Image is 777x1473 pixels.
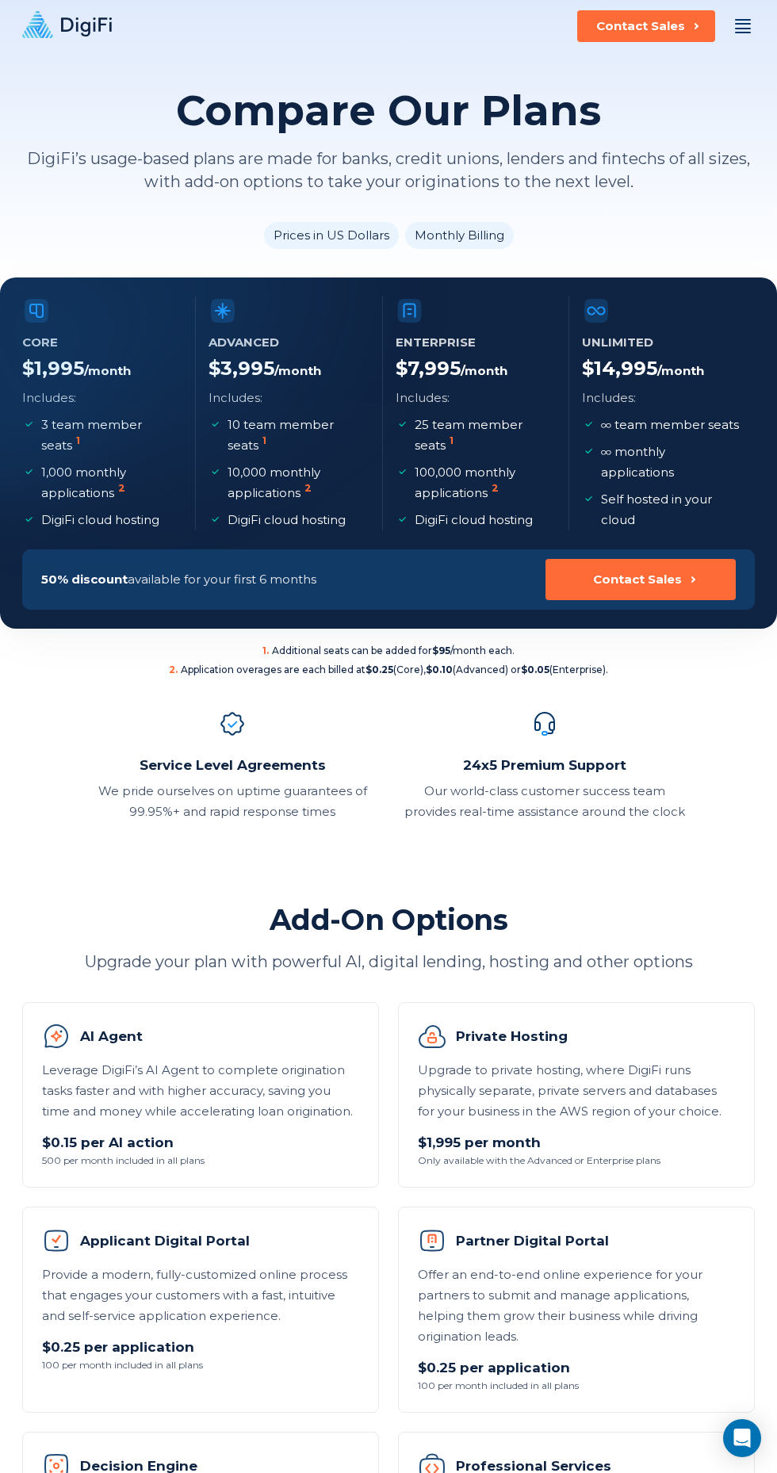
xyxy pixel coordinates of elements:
[41,572,128,587] span: 50% discount
[545,559,736,600] button: Contact Sales
[41,462,179,503] p: 1,000 monthly applications
[426,664,453,675] b: $0.10
[304,482,312,494] sup: 2
[22,901,755,938] h2: Add-On Options
[582,357,704,381] h4: $ 14,995
[601,442,739,483] p: monthly applications
[169,664,178,675] sup: 2 .
[415,462,553,503] p: 100,000 monthly applications
[396,331,476,354] h5: Enterprise
[262,434,266,446] sup: 1
[418,1226,735,1255] h3: Partner Digital Portal
[22,951,755,974] p: Upgrade your plan with powerful AI, digital lending, hosting and other options
[418,1131,735,1154] p: $1,995 per month
[92,756,373,775] h2: Service Level Agreements
[262,645,515,657] span: Additional seats can be added for /month each.
[42,1264,359,1326] p: Provide a modern, fully-customized online process that engages your customers with a fast, intuit...
[723,1419,761,1457] div: Open Intercom Messenger
[461,363,507,378] span: /Month
[657,363,704,378] span: /Month
[42,1226,359,1255] h3: Applicant Digital Portal
[366,664,393,675] b: $0.25
[42,1358,359,1372] span: 100 per month included in all plans
[404,756,685,775] h2: 24x5 Premium Support
[418,1379,735,1393] span: 100 per month included in all plans
[432,645,450,656] b: $95
[596,18,685,34] div: Contact Sales
[228,415,366,456] p: 10 team member seats
[415,415,553,456] p: 25 team member seats
[42,1022,359,1050] h3: AI Agent
[76,434,80,446] sup: 1
[404,781,685,822] p: Our world-class customer success team provides real-time assistance around the clock
[42,1336,359,1358] p: $0.25 per application
[601,489,739,530] p: Self hosted in your cloud
[577,10,715,42] button: Contact Sales
[42,1060,359,1122] p: Leverage DigiFi’s AI Agent to complete origination tasks faster and with higher accuracy, saving ...
[42,1154,359,1168] span: 500 per month included in all plans
[582,331,653,354] h5: Unlimited
[262,645,269,656] sup: 1 .
[601,415,739,435] p: team member seats
[169,664,608,676] span: Application overages are each billed at (Core), (Advanced) or (Enterprise).
[418,1264,735,1347] p: Offer an end-to-end online experience for your partners to submit and manage applications, helpin...
[396,357,507,381] h4: $ 7,995
[593,572,682,587] div: Contact Sales
[118,482,125,494] sup: 2
[264,222,399,249] li: Prices in US Dollars
[418,1356,735,1379] p: $0.25 per application
[176,87,601,135] h2: Compare Our Plans
[405,222,514,249] li: Monthly Billing
[492,482,499,494] sup: 2
[41,569,316,590] p: available for your first 6 months
[418,1154,735,1168] span: Only available with the Advanced or Enterprise plans
[22,147,755,193] p: DigiFi’s usage-based plans are made for banks, credit unions, lenders and fintechs of all sizes, ...
[582,388,636,408] p: Includes:
[418,1022,735,1050] h3: Private Hosting
[228,510,346,530] p: DigiFi cloud hosting
[450,434,454,446] sup: 1
[418,1060,735,1122] p: Upgrade to private hosting, where DigiFi runs physically separate, private servers and databases ...
[228,462,366,503] p: 10,000 monthly applications
[415,510,533,530] p: DigiFi cloud hosting
[42,1131,359,1154] p: $0.15 per AI action
[41,510,159,530] p: DigiFi cloud hosting
[396,388,450,408] p: Includes:
[521,664,549,675] b: $0.05
[92,781,373,822] p: We pride ourselves on uptime guarantees of 99.95%+ and rapid response times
